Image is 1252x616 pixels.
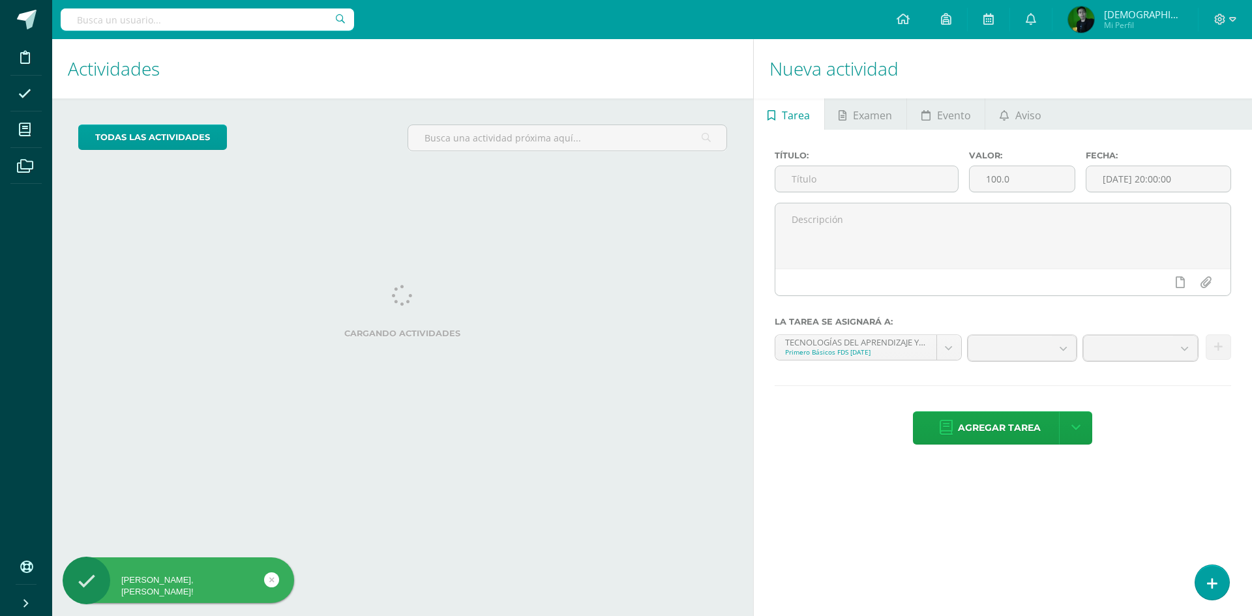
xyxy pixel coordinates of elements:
[63,574,294,598] div: [PERSON_NAME], [PERSON_NAME]!
[907,98,985,130] a: Evento
[754,98,824,130] a: Tarea
[785,347,927,357] div: Primero Básicos FDS [DATE]
[775,335,961,360] a: TECNOLOGÍAS DEL APRENDIZAJE Y LA COMUNICACIÓN 'A'Primero Básicos FDS [DATE]
[1015,100,1041,131] span: Aviso
[970,166,1075,192] input: Puntos máximos
[1068,7,1094,33] img: 61ffe4306d160f8f3c1d0351f17a41e4.png
[782,100,810,131] span: Tarea
[775,151,959,160] label: Título:
[775,317,1231,327] label: La tarea se asignará a:
[68,39,738,98] h1: Actividades
[1086,151,1231,160] label: Fecha:
[78,329,727,338] label: Cargando actividades
[769,39,1236,98] h1: Nueva actividad
[1086,166,1230,192] input: Fecha de entrega
[1104,8,1182,21] span: [DEMOGRAPHIC_DATA]
[825,98,906,130] a: Examen
[61,8,354,31] input: Busca un usuario...
[937,100,971,131] span: Evento
[958,412,1041,444] span: Agregar tarea
[853,100,892,131] span: Examen
[985,98,1055,130] a: Aviso
[969,151,1075,160] label: Valor:
[785,335,927,347] div: TECNOLOGÍAS DEL APRENDIZAJE Y LA COMUNICACIÓN 'A'
[408,125,726,151] input: Busca una actividad próxima aquí...
[78,125,227,150] a: todas las Actividades
[1104,20,1182,31] span: Mi Perfil
[775,166,958,192] input: Título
